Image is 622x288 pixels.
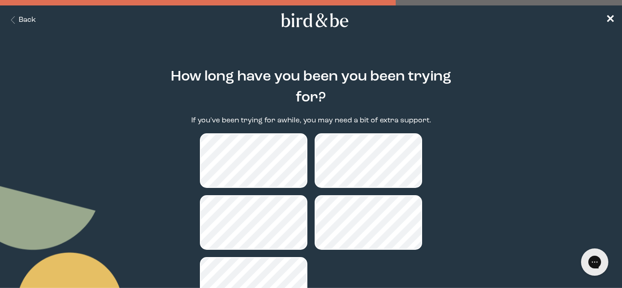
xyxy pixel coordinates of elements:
a: ✕ [606,12,615,28]
h2: How long have you been you been trying for? [163,66,459,108]
button: Back Button [7,15,36,25]
iframe: Gorgias live chat messenger [576,245,613,279]
span: ✕ [606,15,615,25]
p: If you've been trying for awhile, you may need a bit of extra support. [191,116,431,126]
